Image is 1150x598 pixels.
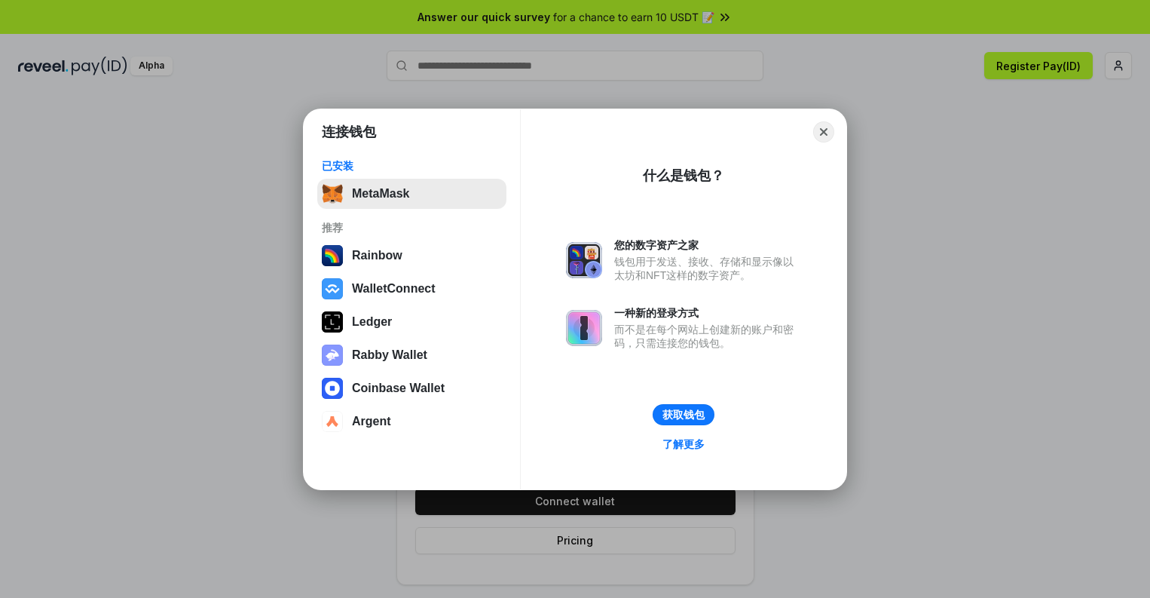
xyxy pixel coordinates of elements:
div: 而不是在每个网站上创建新的账户和密码，只需连接您的钱包。 [614,323,801,350]
button: Argent [317,406,506,437]
img: svg+xml,%3Csvg%20width%3D%22120%22%20height%3D%22120%22%20viewBox%3D%220%200%20120%20120%22%20fil... [322,245,343,266]
button: 获取钱包 [653,404,714,425]
div: MetaMask [352,187,409,201]
div: 您的数字资产之家 [614,238,801,252]
button: Close [813,121,834,143]
div: WalletConnect [352,282,436,296]
img: svg+xml,%3Csvg%20xmlns%3D%22http%3A%2F%2Fwww.w3.org%2F2000%2Fsvg%22%20width%3D%2228%22%20height%3... [322,311,343,333]
button: WalletConnect [317,274,506,304]
div: Rainbow [352,249,402,262]
div: Coinbase Wallet [352,382,445,395]
button: Rabby Wallet [317,340,506,370]
div: 钱包用于发送、接收、存储和显示像以太坊和NFT这样的数字资产。 [614,255,801,282]
button: MetaMask [317,179,506,209]
div: 推荐 [322,221,502,235]
div: 了解更多 [662,437,705,451]
img: svg+xml,%3Csvg%20xmlns%3D%22http%3A%2F%2Fwww.w3.org%2F2000%2Fsvg%22%20fill%3D%22none%22%20viewBox... [322,345,343,366]
div: 什么是钱包？ [643,167,724,185]
img: svg+xml,%3Csvg%20xmlns%3D%22http%3A%2F%2Fwww.w3.org%2F2000%2Fsvg%22%20fill%3D%22none%22%20viewBox... [566,242,602,278]
img: svg+xml,%3Csvg%20width%3D%2228%22%20height%3D%2228%22%20viewBox%3D%220%200%2028%2028%22%20fill%3D... [322,411,343,432]
button: Ledger [317,307,506,337]
div: 获取钱包 [662,408,705,422]
img: svg+xml,%3Csvg%20width%3D%2228%22%20height%3D%2228%22%20viewBox%3D%220%200%2028%2028%22%20fill%3D... [322,278,343,299]
div: Ledger [352,315,392,329]
img: svg+xml,%3Csvg%20width%3D%2228%22%20height%3D%2228%22%20viewBox%3D%220%200%2028%2028%22%20fill%3D... [322,378,343,399]
div: Rabby Wallet [352,348,427,362]
a: 了解更多 [653,434,714,454]
div: Argent [352,415,391,428]
h1: 连接钱包 [322,123,376,141]
div: 一种新的登录方式 [614,306,801,320]
img: svg+xml,%3Csvg%20xmlns%3D%22http%3A%2F%2Fwww.w3.org%2F2000%2Fsvg%22%20fill%3D%22none%22%20viewBox... [566,310,602,346]
button: Coinbase Wallet [317,373,506,403]
div: 已安装 [322,159,502,173]
button: Rainbow [317,241,506,271]
img: svg+xml,%3Csvg%20fill%3D%22none%22%20height%3D%2233%22%20viewBox%3D%220%200%2035%2033%22%20width%... [322,183,343,204]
